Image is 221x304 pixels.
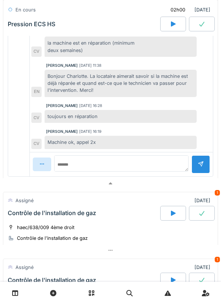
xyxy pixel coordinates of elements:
[8,21,55,28] div: Pression ECS HS
[31,46,42,57] div: CV
[17,235,88,242] div: Contrôle de l'installation de gaz
[79,129,101,134] div: [DATE] 16:19
[171,6,185,13] div: 02h00
[46,103,78,108] div: [PERSON_NAME]
[31,139,42,149] div: CV
[31,113,42,123] div: CV
[46,63,78,68] div: [PERSON_NAME]
[17,224,74,231] div: haec/638/009 4ème droit
[15,197,34,204] div: Assigné
[8,210,96,217] div: Contrôle de l'installation de gaz
[194,197,213,204] div: [DATE]
[194,264,213,271] div: [DATE]
[45,37,197,56] div: la machine est en réparation (minimum deux semaines)
[45,110,197,123] div: toujours en réparation
[31,87,42,97] div: EN
[45,70,197,97] div: Bonjour Charlotte. La locataire aimerait savoir si la machine est déjà réparée et quand est-ce qu...
[15,6,36,13] div: En cours
[215,257,220,262] div: 1
[79,103,102,108] div: [DATE] 16:28
[79,63,101,68] div: [DATE] 11:38
[45,136,197,149] div: Machine ok, appel 2x
[46,129,78,134] div: [PERSON_NAME]
[15,264,34,271] div: Assigné
[8,277,96,284] div: Contrôle de l'installation de gaz
[164,3,213,17] div: [DATE]
[215,190,220,196] div: 1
